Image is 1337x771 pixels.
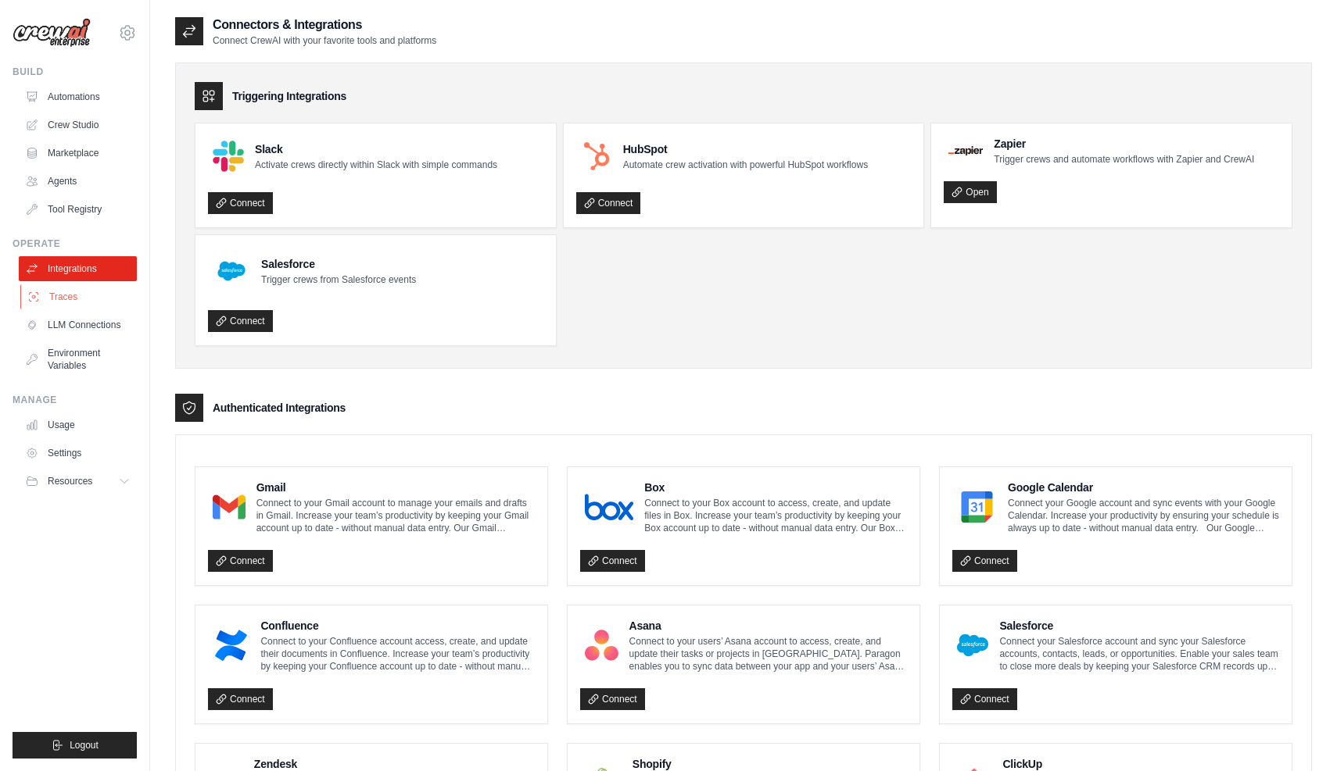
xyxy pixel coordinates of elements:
a: Crew Studio [19,112,137,137]
a: Automations [19,84,137,109]
a: Connect [952,550,1017,572]
h4: Slack [255,141,497,157]
img: Asana Logo [585,630,618,661]
a: Connect [208,550,273,572]
h4: Zapier [994,136,1254,152]
span: Resources [48,475,92,487]
a: Connect [576,192,641,214]
p: Connect to your users’ Asana account to access, create, and update their tasks or projects in [GE... [629,635,907,673]
p: Connect your Google account and sync events with your Google Calendar. Increase your productivity... [1008,497,1279,534]
div: Build [13,66,137,78]
a: Marketplace [19,141,137,166]
h3: Authenticated Integrations [213,400,346,416]
a: Connect [208,192,273,214]
a: Connect [580,688,645,710]
h4: Confluence [260,618,535,634]
h3: Triggering Integrations [232,88,346,104]
h4: Asana [629,618,907,634]
h4: Gmail [256,480,535,495]
p: Activate crews directly within Slack with simple commands [255,159,497,171]
a: Traces [20,284,138,309]
a: Environment Variables [19,341,137,378]
h2: Connectors & Integrations [213,16,436,34]
p: Connect CrewAI with your favorite tools and platforms [213,34,436,47]
p: Connect your Salesforce account and sync your Salesforce accounts, contacts, leads, or opportunit... [999,635,1279,673]
a: Connect [208,688,273,710]
a: Open [944,181,996,203]
div: Operate [13,237,137,250]
p: Trigger crews and automate workflows with Zapier and CrewAI [994,153,1254,166]
h4: HubSpot [623,141,868,157]
img: Slack Logo [213,141,244,172]
button: Logout [13,732,137,759]
img: Logo [13,18,91,48]
p: Automate crew activation with powerful HubSpot workflows [623,159,868,171]
a: Connect [580,550,645,572]
h4: Google Calendar [1008,480,1279,495]
img: HubSpot Logo [581,141,612,172]
img: Zapier Logo [948,146,983,155]
p: Trigger crews from Salesforce events [261,273,416,286]
a: Connect [208,310,273,332]
img: Google Calendar Logo [957,491,997,523]
p: Connect to your Box account to access, create, and update files in Box. Increase your team’s prod... [644,497,907,534]
img: Salesforce Logo [957,630,988,661]
h4: Box [644,480,907,495]
a: Integrations [19,256,137,281]
img: Salesforce Logo [213,252,250,290]
a: Agents [19,169,137,194]
a: Settings [19,441,137,466]
a: Tool Registry [19,197,137,222]
p: Connect to your Gmail account to manage your emails and drafts in Gmail. Increase your team’s pro... [256,497,535,534]
img: Gmail Logo [213,491,246,523]
button: Resources [19,469,137,494]
img: Confluence Logo [213,630,249,661]
a: Connect [952,688,1017,710]
a: Usage [19,412,137,437]
h4: Salesforce [261,256,416,272]
p: Connect to your Confluence account access, create, and update their documents in Confluence. Incr... [260,635,535,673]
a: LLM Connections [19,312,137,337]
span: Logout [70,739,99,751]
h4: Salesforce [999,618,1279,634]
img: Box Logo [585,491,633,523]
div: Manage [13,394,137,406]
